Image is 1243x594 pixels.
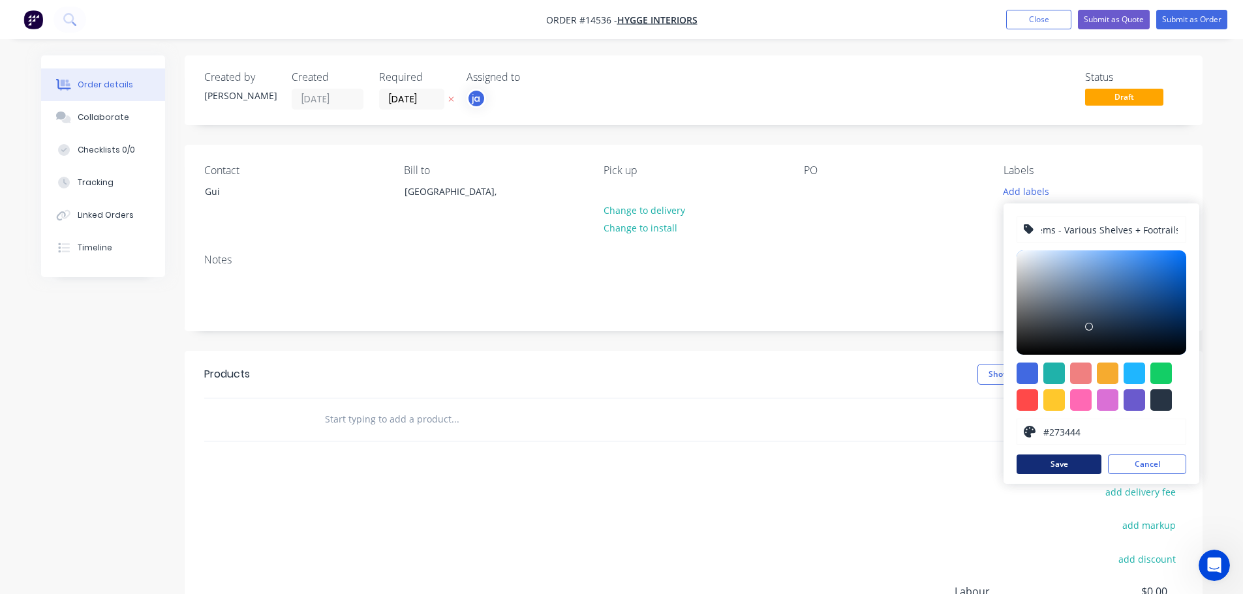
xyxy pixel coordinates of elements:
button: Change to install [596,219,684,237]
button: Submit as Order [1156,10,1227,29]
div: Notes [204,254,1183,266]
div: #f08080 [1070,363,1092,384]
button: Tracking [41,166,165,199]
button: add discount [1112,550,1183,567]
img: Factory [23,10,43,29]
iframe: Intercom live chat [1199,550,1230,581]
div: [GEOGRAPHIC_DATA], [393,182,524,224]
div: Order details [77,79,132,91]
div: #ff69b4 [1070,389,1092,411]
div: Products [204,366,250,382]
div: PO [804,164,983,177]
div: Labels [1004,164,1182,177]
button: add delivery fee [1099,483,1183,501]
button: Add labels [996,182,1056,200]
div: #4169e1 [1017,363,1038,384]
div: Checklists 0/0 [77,144,134,156]
button: Close [1006,10,1071,29]
div: Created by [204,71,276,83]
button: Show / Hide columns [977,364,1079,385]
input: Start typing to add a product... [324,406,585,432]
button: Submit as Quote [1078,10,1150,29]
button: Save [1017,454,1101,474]
div: Timeline [77,242,112,254]
div: Collaborate [77,111,129,123]
div: Created [292,71,363,83]
div: Bill to [404,164,583,177]
span: Draft [1085,89,1163,105]
span: Order #14536 - [546,14,617,26]
div: [PERSON_NAME] [204,89,276,102]
button: Linked Orders [41,199,165,231]
button: Checklists 0/0 [41,134,165,166]
div: Required [379,71,451,83]
div: Contact [204,164,383,177]
button: Change to delivery [596,201,692,218]
input: Enter label name... [1040,217,1179,242]
a: Hygge Interiors [617,14,698,26]
div: #13ce66 [1150,363,1172,384]
button: Collaborate [41,101,165,134]
div: #6a5acd [1124,389,1145,411]
div: #da70d6 [1097,389,1118,411]
div: #ffc82c [1043,389,1065,411]
div: Gui [205,183,313,201]
div: Pick up [604,164,782,177]
div: #ff4949 [1017,389,1038,411]
div: #f6ab2f [1097,363,1118,384]
button: Cancel [1108,454,1186,474]
div: #20b2aa [1043,363,1065,384]
button: add markup [1116,516,1183,534]
div: #1fb6ff [1124,363,1145,384]
button: Timeline [41,231,165,264]
div: [GEOGRAPHIC_DATA], [405,183,513,201]
div: #273444 [1150,389,1172,411]
div: Linked Orders [77,209,133,221]
div: Assigned to [467,71,597,83]
div: Gui [194,182,324,224]
button: Order details [41,68,165,101]
div: Tracking [77,177,113,188]
button: ja [467,89,486,108]
div: Status [1085,71,1183,83]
